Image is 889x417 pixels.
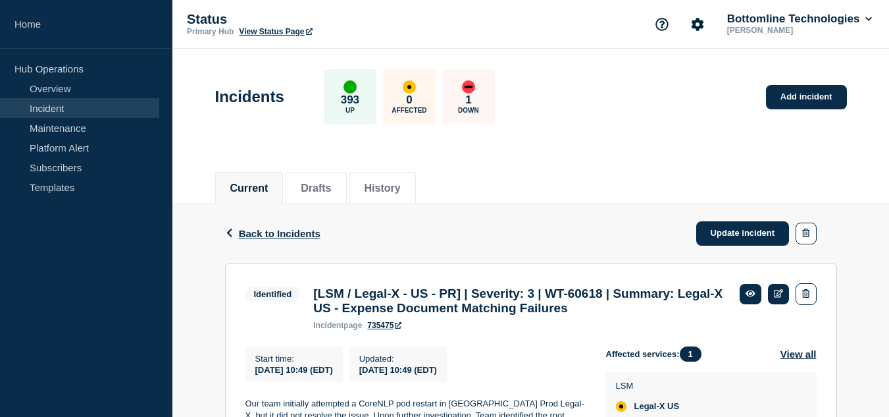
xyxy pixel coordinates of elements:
p: page [313,321,362,330]
button: Drafts [301,182,331,194]
div: affected [403,80,416,94]
h1: Incidents [215,88,284,106]
span: Legal-X US [634,401,680,412]
a: View Status Page [239,27,312,36]
p: Status [187,12,450,27]
button: Current [230,182,268,194]
span: Identified [245,287,301,302]
p: Updated : [359,354,437,364]
button: Account settings [684,11,711,38]
p: Affected [392,107,426,114]
button: Back to Incidents [225,228,320,239]
p: Start time : [255,354,333,364]
div: down [462,80,475,94]
p: Down [458,107,479,114]
p: [PERSON_NAME] [724,26,861,35]
span: Back to Incidents [239,228,320,239]
p: 393 [341,94,359,107]
p: Up [345,107,355,114]
p: Primary Hub [187,27,234,36]
p: 0 [406,94,412,107]
a: Update incident [696,221,790,246]
p: LSM [616,381,680,391]
a: 735475 [367,321,401,330]
a: Add incident [766,85,847,109]
button: View all [780,347,817,362]
span: Affected services: [606,347,708,362]
div: affected [616,401,626,412]
button: History [365,182,401,194]
button: Bottomline Technologies [724,13,875,26]
div: up [343,80,357,94]
p: 1 [465,94,471,107]
button: Support [648,11,676,38]
h3: [LSM / Legal-X - US - PR] | Severity: 3 | WT-60618 | Summary: Legal-X US - Expense Document Match... [313,287,726,316]
div: [DATE] 10:49 (EDT) [359,364,437,375]
span: incident [313,321,343,330]
span: 1 [680,347,701,362]
span: [DATE] 10:49 (EDT) [255,365,333,375]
